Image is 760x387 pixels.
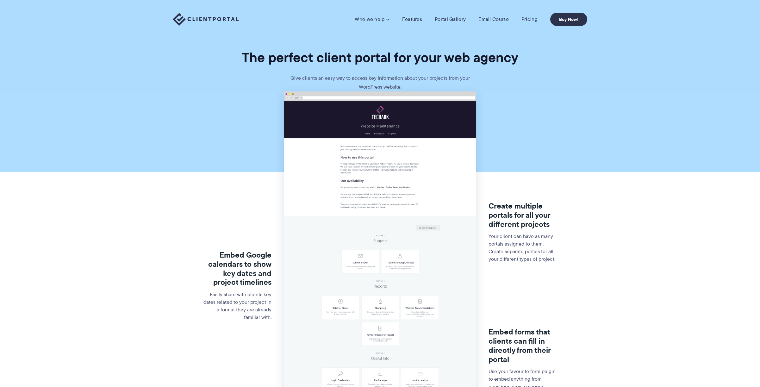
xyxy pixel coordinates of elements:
[202,291,272,321] p: Easily share with clients key dates related to your project in a format they are already familiar...
[202,251,272,287] h3: Embed Google calendars to show key dates and project timelines
[435,16,466,22] a: Portal Gallery
[521,16,538,22] a: Pricing
[285,74,475,91] p: Give clients an easy way to access key information about your projects from your WordPress website.
[489,202,558,229] h3: Create multiple portals for all your different projects
[550,13,587,26] a: Buy Now!
[489,328,558,364] h3: Embed forms that clients can fill in directly from their portal
[478,16,509,22] a: Email Course
[355,16,389,22] a: Who we help
[489,233,558,263] p: Your client can have as many portals assigned to them. Create separate portals for all your diffe...
[402,16,422,22] a: Features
